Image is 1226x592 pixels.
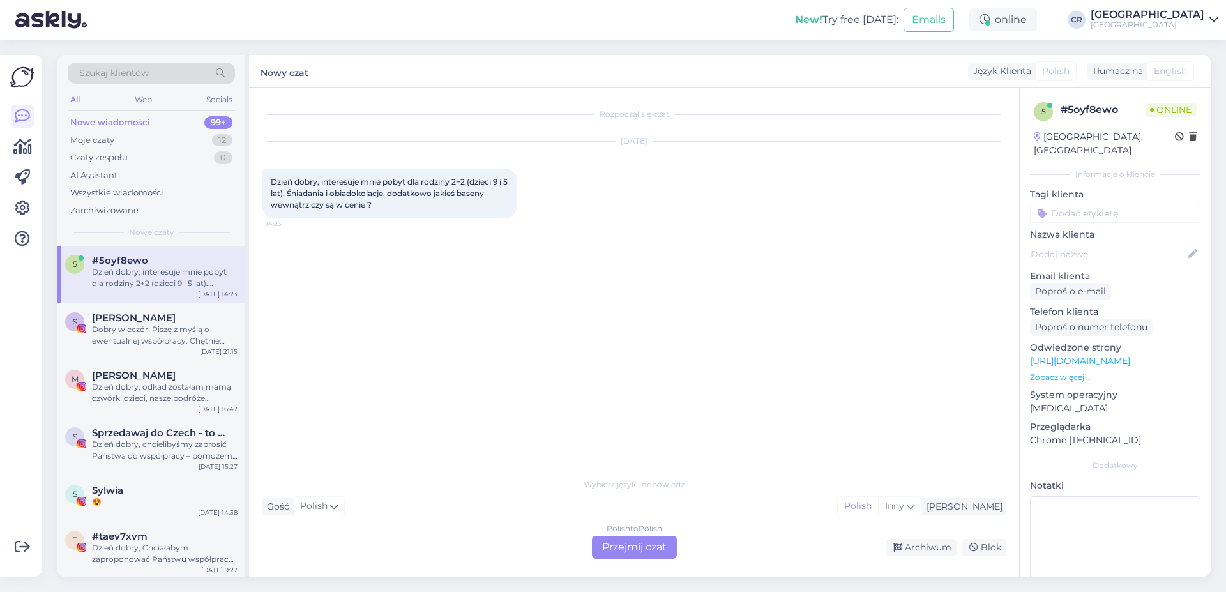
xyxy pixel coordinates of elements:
span: Dzień dobry, interesuje mnie pobyt dla rodziny 2+2 (dzieci 9 i 5 lat). Śniadania i obiadokolacje,... [271,177,510,209]
span: English [1154,65,1187,78]
span: 14:23 [266,219,314,229]
a: [GEOGRAPHIC_DATA][GEOGRAPHIC_DATA] [1091,10,1218,30]
div: Dzień dobry, odkąd zostałam mamą czwórki dzieci, nasze podróże wyglądają zupełnie inaczej. Zaczęł... [92,381,238,404]
p: Odwiedzone strony [1030,341,1200,354]
div: Moje czaty [70,134,114,147]
p: Przeglądarka [1030,420,1200,434]
span: Inny [885,500,904,512]
div: Socials [204,91,235,108]
p: Notatki [1030,479,1200,492]
div: [PERSON_NAME] [921,500,1003,513]
div: Czaty zespołu [70,151,128,164]
div: [DATE] 14:38 [198,508,238,517]
a: [URL][DOMAIN_NAME] [1030,355,1130,367]
button: Emails [904,8,954,32]
span: Sprzedawaj do Czech - to proste! [92,427,225,439]
div: [DATE] 15:27 [199,462,238,471]
p: Telefon klienta [1030,305,1200,319]
label: Nowy czat [261,63,308,80]
div: Web [132,91,155,108]
div: Zarchiwizowane [70,204,139,217]
div: # 5oyf8ewo [1061,102,1145,118]
span: 5 [1041,107,1046,116]
span: Szukaj klientów [79,66,149,80]
div: Informacje o kliencie [1030,169,1200,180]
div: [DATE] [262,135,1006,147]
div: AI Assistant [70,169,117,182]
p: Email klienta [1030,269,1200,283]
div: [GEOGRAPHIC_DATA], [GEOGRAPHIC_DATA] [1034,130,1175,157]
span: Online [1145,103,1197,117]
div: Dzień dobry, Chciałabym zaproponować Państwu współpracę. Jestem blogerką z [GEOGRAPHIC_DATA] rozp... [92,542,238,565]
div: Wszystkie wiadomości [70,186,163,199]
div: Blok [962,539,1006,556]
div: 12 [212,134,232,147]
div: All [68,91,82,108]
span: #5oyf8ewo [92,255,148,266]
div: Archiwum [886,539,957,556]
span: S [73,432,77,441]
span: S [73,317,77,326]
p: Tagi klienta [1030,188,1200,201]
div: Rozpoczął się czat [262,109,1006,120]
p: [MEDICAL_DATA] [1030,402,1200,415]
div: Wybierz język i odpowiedz [262,479,1006,490]
div: [GEOGRAPHIC_DATA] [1091,10,1204,20]
div: Polish [838,497,878,516]
div: Dzień dobry, chcielibyśmy zaprosić Państwa do współpracy – pomożemy dotrzeć do czeskich i [DEMOGR... [92,439,238,462]
div: Polish to Polish [607,523,662,535]
span: Polish [300,499,328,513]
div: Gość [262,500,289,513]
div: 99+ [204,116,232,129]
div: [DATE] 14:23 [198,289,238,299]
div: Dodatkowy [1030,460,1200,471]
div: Tłumacz na [1087,65,1143,78]
b: New! [795,13,822,26]
div: Przejmij czat [592,536,677,559]
span: S [73,489,77,499]
div: [GEOGRAPHIC_DATA] [1091,20,1204,30]
p: Nazwa klienta [1030,228,1200,241]
div: Język Klienta [968,65,1031,78]
span: #taev7xvm [92,531,148,542]
p: Zobacz więcej ... [1030,372,1200,383]
span: Sylwia [92,485,123,496]
span: Sylwia Tomczak [92,312,176,324]
input: Dodać etykietę [1030,204,1200,223]
div: 😍 [92,496,238,508]
p: Chrome [TECHNICAL_ID] [1030,434,1200,447]
div: 0 [214,151,232,164]
input: Dodaj nazwę [1031,247,1186,261]
div: [DATE] 21:15 [200,347,238,356]
div: [DATE] 9:27 [201,565,238,575]
div: Nowe wiadomości [70,116,150,129]
div: [DATE] 16:47 [198,404,238,414]
div: Poproś o e-mail [1030,283,1111,300]
span: Nowe czaty [129,227,174,238]
span: t [73,535,77,545]
img: Askly Logo [10,65,34,89]
span: Monika Kowalewska [92,370,176,381]
div: Dobry wieczór! Piszę z myślą o ewentualnej współpracy. Chętnie przygotuję materiały w ramach poby... [92,324,238,347]
div: Try free [DATE]: [795,12,898,27]
span: M [72,374,79,384]
span: 5 [73,259,77,269]
div: online [969,8,1037,31]
p: System operacyjny [1030,388,1200,402]
div: Dzień dobry, interesuje mnie pobyt dla rodziny 2+2 (dzieci 9 i 5 lat). Śniadania i obiadokolacje,... [92,266,238,289]
div: CR [1068,11,1086,29]
span: Polish [1042,65,1070,78]
div: Poproś o numer telefonu [1030,319,1153,336]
